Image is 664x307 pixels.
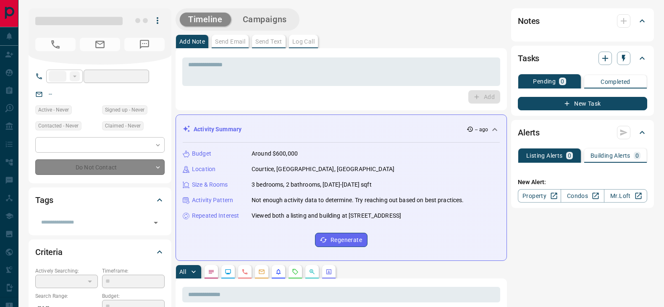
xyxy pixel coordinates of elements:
div: Tags [35,190,165,210]
p: Activity Pattern [192,196,233,205]
p: 3 bedrooms, 2 bathrooms, [DATE]-[DATE] sqft [252,180,372,189]
p: Size & Rooms [192,180,228,189]
p: Timeframe: [102,267,165,275]
p: 0 [561,78,564,84]
span: Signed up - Never [105,106,144,114]
p: Search Range: [35,292,98,300]
p: Viewed both a listing and building at [STREET_ADDRESS] [252,211,401,220]
h2: Notes [518,14,540,28]
h2: Alerts [518,126,540,139]
div: Alerts [518,122,647,143]
p: Completed [601,79,630,85]
svg: Listing Alerts [275,268,282,275]
p: Activity Summary [194,125,241,134]
div: Criteria [35,242,165,262]
p: Location [192,165,215,174]
p: New Alert: [518,178,647,187]
p: Not enough activity data to determine. Try reaching out based on best practices. [252,196,464,205]
p: Budget: [102,292,165,300]
p: 0 [568,153,571,159]
p: Add Note [179,39,205,44]
svg: Agent Actions [325,268,332,275]
h2: Criteria [35,245,63,259]
div: Tasks [518,48,647,68]
a: Condos [561,189,604,203]
p: Building Alerts [591,153,630,159]
button: Open [150,217,162,229]
svg: Requests [292,268,299,275]
h2: Tags [35,193,53,207]
button: Timeline [180,13,231,26]
span: No Number [35,38,76,51]
div: Activity Summary-- ago [183,122,500,137]
p: Courtice, [GEOGRAPHIC_DATA], [GEOGRAPHIC_DATA] [252,165,394,174]
p: Around $600,000 [252,149,298,158]
div: Do Not Contact [35,159,165,175]
button: Regenerate [315,233,367,247]
svg: Notes [208,268,215,275]
p: Budget [192,149,211,158]
p: -- ago [475,126,488,133]
a: Property [518,189,561,203]
span: Claimed - Never [105,122,141,130]
span: No Number [124,38,165,51]
div: Notes [518,11,647,31]
svg: Lead Browsing Activity [225,268,231,275]
span: Active - Never [38,106,69,114]
a: Mr.Loft [604,189,647,203]
button: New Task [518,97,647,110]
p: All [179,269,186,275]
h2: Tasks [518,52,539,65]
p: 0 [635,153,639,159]
p: Pending [533,78,556,84]
a: -- [49,91,52,97]
button: Campaigns [234,13,295,26]
svg: Emails [258,268,265,275]
p: Repeated Interest [192,211,239,220]
span: No Email [80,38,120,51]
svg: Opportunities [309,268,315,275]
span: Contacted - Never [38,122,79,130]
p: Actively Searching: [35,267,98,275]
svg: Calls [241,268,248,275]
p: Listing Alerts [526,153,563,159]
